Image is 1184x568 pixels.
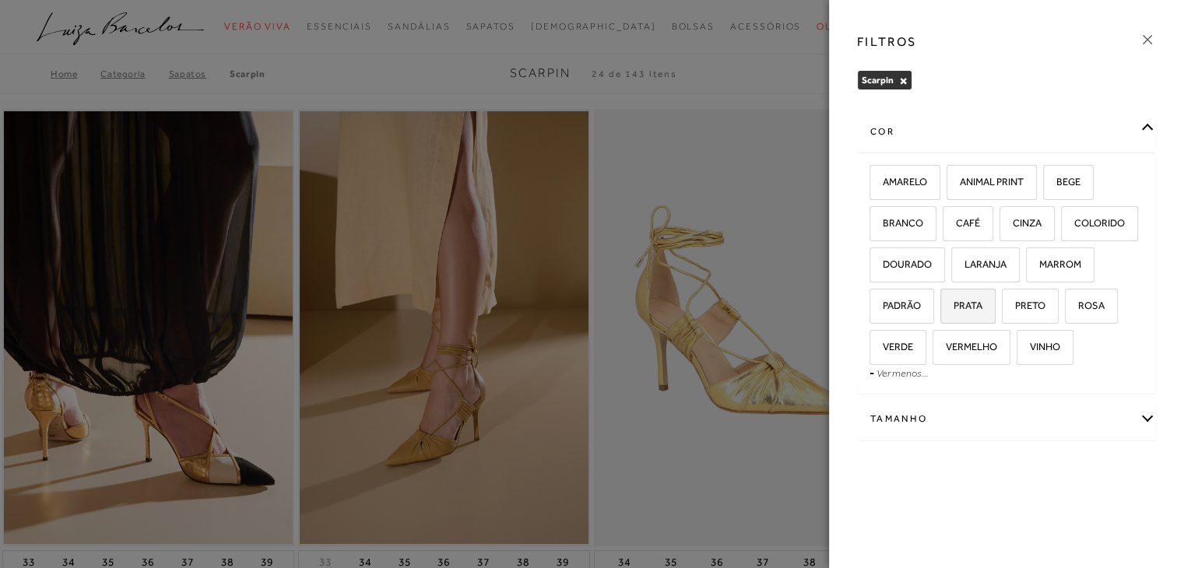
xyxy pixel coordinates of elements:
[871,217,923,229] span: BRANCO
[877,367,929,379] a: Ver menos...
[858,398,1155,440] div: Tamanho
[1000,300,1015,316] input: PRETO
[871,176,927,188] span: AMARELO
[1063,217,1125,229] span: COLORIDO
[867,218,883,233] input: BRANCO
[1041,177,1056,192] input: BEGE
[867,259,883,275] input: DOURADO
[1003,300,1045,311] span: PRETO
[871,341,913,352] span: VERDE
[1001,217,1042,229] span: CINZA
[1028,258,1081,270] span: MARROM
[867,300,883,316] input: PADRÃO
[899,75,908,86] button: Scarpin Close
[930,342,946,357] input: VERMELHO
[1045,176,1080,188] span: BEGE
[867,342,883,357] input: VERDE
[871,258,932,270] span: DOURADO
[1024,259,1039,275] input: MARROM
[942,300,982,311] span: PRATA
[940,218,956,233] input: CAFÉ
[1066,300,1105,311] span: ROSA
[944,217,980,229] span: CAFÉ
[949,259,964,275] input: LARANJA
[858,111,1155,153] div: cor
[953,258,1007,270] span: LARANJA
[1059,218,1074,233] input: COLORIDO
[938,300,954,316] input: PRATA
[1063,300,1078,316] input: ROSA
[867,177,883,192] input: AMARELO
[1014,342,1030,357] input: VINHO
[871,300,921,311] span: PADRÃO
[870,366,874,379] span: -
[857,33,917,51] h3: FILTROS
[1018,341,1060,352] span: VINHO
[948,176,1024,188] span: ANIMAL PRINT
[934,341,997,352] span: VERMELHO
[997,218,1013,233] input: CINZA
[944,177,960,192] input: ANIMAL PRINT
[862,75,894,86] span: Scarpin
